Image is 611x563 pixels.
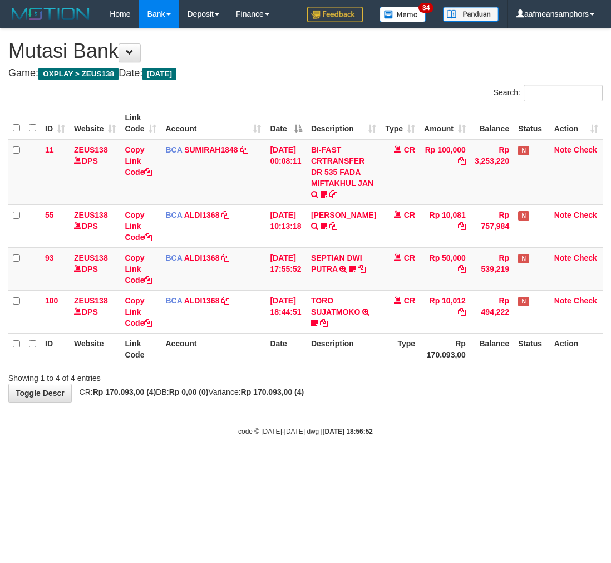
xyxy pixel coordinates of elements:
[443,7,499,22] img: panduan.png
[45,253,54,262] span: 93
[125,253,152,285] a: Copy Link Code
[381,107,420,139] th: Type: activate to sort column ascending
[74,388,304,396] span: CR: DB: Variance:
[74,210,108,219] a: ZEUS138
[574,145,597,154] a: Check
[70,333,120,365] th: Website
[404,253,415,262] span: CR
[45,296,58,305] span: 100
[125,210,152,242] a: Copy Link Code
[518,146,529,155] span: Has Note
[311,296,360,316] a: TORO SUJATMOKO
[574,296,597,305] a: Check
[184,145,238,154] a: SUMIRAH1848
[554,253,571,262] a: Note
[265,204,306,247] td: [DATE] 10:13:18
[329,222,337,231] a: Copy FERLANDA EFRILIDIT to clipboard
[404,145,415,154] span: CR
[8,40,603,62] h1: Mutasi Bank
[358,265,366,273] a: Copy SEPTIAN DWI PUTRA to clipboard
[70,204,120,247] td: DPS
[161,333,265,365] th: Account
[169,388,209,396] strong: Rp 0,00 (0)
[420,333,470,365] th: Rp 170.093,00
[165,253,182,262] span: BCA
[514,333,550,365] th: Status
[381,333,420,365] th: Type
[458,156,466,165] a: Copy Rp 100,000 to clipboard
[470,139,514,205] td: Rp 3,253,220
[70,107,120,139] th: Website: activate to sort column ascending
[420,139,470,205] td: Rp 100,000
[320,319,328,327] a: Copy TORO SUJATMOKO to clipboard
[550,107,603,139] th: Action: activate to sort column ascending
[524,85,603,101] input: Search:
[38,68,119,80] span: OXPLAY > ZEUS138
[120,333,161,365] th: Link Code
[420,107,470,139] th: Amount: activate to sort column ascending
[165,145,182,154] span: BCA
[458,265,466,273] a: Copy Rp 50,000 to clipboard
[45,210,54,219] span: 55
[8,368,247,384] div: Showing 1 to 4 of 4 entries
[404,210,415,219] span: CR
[41,333,70,365] th: ID
[554,296,571,305] a: Note
[458,307,466,316] a: Copy Rp 10,012 to clipboard
[494,85,603,101] label: Search:
[311,253,362,273] a: SEPTIAN DWI PUTRA
[470,290,514,333] td: Rp 494,222
[120,107,161,139] th: Link Code: activate to sort column ascending
[265,290,306,333] td: [DATE] 18:44:51
[184,253,220,262] a: ALDI1368
[404,296,415,305] span: CR
[125,296,152,327] a: Copy Link Code
[70,247,120,290] td: DPS
[221,253,229,262] a: Copy ALDI1368 to clipboard
[311,210,376,219] a: [PERSON_NAME]
[307,107,381,139] th: Description: activate to sort column ascending
[265,333,306,365] th: Date
[70,290,120,333] td: DPS
[41,107,70,139] th: ID: activate to sort column ascending
[265,247,306,290] td: [DATE] 17:55:52
[221,210,229,219] a: Copy ALDI1368 to clipboard
[470,333,514,365] th: Balance
[380,7,426,22] img: Button%20Memo.svg
[8,6,93,22] img: MOTION_logo.png
[418,3,433,13] span: 34
[74,253,108,262] a: ZEUS138
[420,247,470,290] td: Rp 50,000
[470,107,514,139] th: Balance
[458,222,466,231] a: Copy Rp 10,081 to clipboard
[184,296,220,305] a: ALDI1368
[265,107,306,139] th: Date: activate to sort column descending
[307,7,363,22] img: Feedback.jpg
[518,254,529,263] span: Has Note
[518,297,529,306] span: Has Note
[329,190,337,199] a: Copy BI-FAST CRTRANSFER DR 535 FADA MIFTAKHUL JAN to clipboard
[8,384,72,403] a: Toggle Descr
[307,139,381,205] td: BI-FAST CRTRANSFER DR 535 FADA MIFTAKHUL JAN
[307,333,381,365] th: Description
[165,210,182,219] span: BCA
[161,107,265,139] th: Account: activate to sort column ascending
[70,139,120,205] td: DPS
[74,296,108,305] a: ZEUS138
[420,290,470,333] td: Rp 10,012
[165,296,182,305] span: BCA
[420,204,470,247] td: Rp 10,081
[550,333,603,365] th: Action
[74,145,108,154] a: ZEUS138
[574,210,597,219] a: Check
[8,68,603,79] h4: Game: Date:
[265,139,306,205] td: [DATE] 00:08:11
[518,211,529,221] span: Has Note
[514,107,550,139] th: Status
[125,145,152,177] a: Copy Link Code
[238,428,373,435] small: code © [DATE]-[DATE] dwg |
[470,204,514,247] td: Rp 757,984
[323,428,373,435] strong: [DATE] 18:56:52
[93,388,156,396] strong: Rp 170.093,00 (4)
[554,145,571,154] a: Note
